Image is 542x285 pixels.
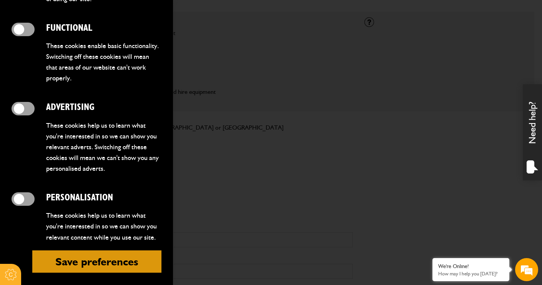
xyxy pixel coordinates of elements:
button: Save preferences [32,250,161,273]
input: Enter your email address [10,94,140,111]
input: Enter your phone number [10,117,140,133]
h2: Functional [46,23,161,34]
div: Need help? [523,84,542,180]
textarea: Type your message and hit 'Enter' [10,139,140,218]
input: Enter your last name [10,71,140,88]
p: How may I help you today? [438,271,504,277]
div: Minimize live chat window [126,4,145,22]
img: d_20077148190_company_1631870298795_20077148190 [13,43,32,53]
p: These cookies enable basic functionality. Switching off these cookies will mean that areas of our... [46,40,161,84]
div: We're Online! [438,263,504,270]
em: Start Chat [105,224,140,235]
h2: Advertising [46,102,161,113]
h2: Personalisation [46,192,161,203]
div: Chat with us now [40,43,129,53]
p: These cookies help us to learn what you're interested in so we can show you relevant content whil... [46,210,161,242]
p: These cookies help us to learn what you're interested in so we can show you relevant adverts. Swi... [46,120,161,174]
